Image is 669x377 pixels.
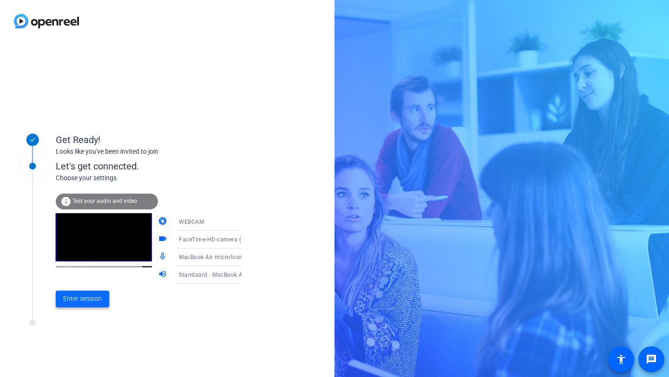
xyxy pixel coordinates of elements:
[158,216,169,227] mat-icon: camera
[158,234,169,245] mat-icon: videocam
[56,291,109,307] button: Enter session
[646,354,657,365] mat-icon: message
[63,294,102,304] span: Enter session
[158,269,169,280] mat-icon: volume_up
[56,173,261,183] div: Choose your settings
[56,159,261,173] div: Let's get connected.
[56,133,242,147] div: Get Ready!
[179,219,204,225] span: WEBCAM
[72,198,137,204] span: Test your audio and video
[179,271,306,278] span: Standaard - MacBook Air luidsprekers (Built-in)
[56,147,242,156] div: Looks like you've been invited to join
[179,253,268,260] span: MacBook Air microfoon (Built-in)
[158,252,169,263] mat-icon: mic_none
[179,235,308,243] span: FaceTime-HD-camera (ingebouwd) (05ac:8514)
[616,354,627,365] mat-icon: accessibility
[60,196,72,207] mat-icon: info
